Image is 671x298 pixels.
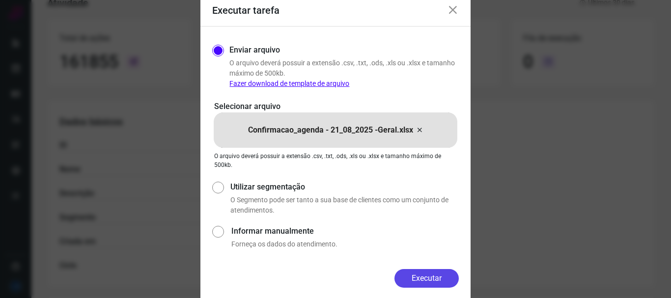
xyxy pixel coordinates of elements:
h3: Executar tarefa [212,4,280,16]
label: Informar manualmente [231,225,459,237]
p: Confirmacao_agenda - 21_08_2025 -Geral.xlsx [248,124,413,136]
p: Forneça os dados do atendimento. [231,239,459,249]
label: Utilizar segmentação [230,181,459,193]
p: Selecionar arquivo [214,101,457,112]
p: O arquivo deverá possuir a extensão .csv, .txt, .ods, .xls ou .xlsx e tamanho máximo de 500kb. [214,152,457,169]
p: O Segmento pode ser tanto a sua base de clientes como um conjunto de atendimentos. [230,195,459,216]
a: Fazer download de template de arquivo [229,80,349,87]
button: Executar [394,269,459,288]
label: Enviar arquivo [229,44,280,56]
p: O arquivo deverá possuir a extensão .csv, .txt, .ods, .xls ou .xlsx e tamanho máximo de 500kb. [229,58,459,89]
